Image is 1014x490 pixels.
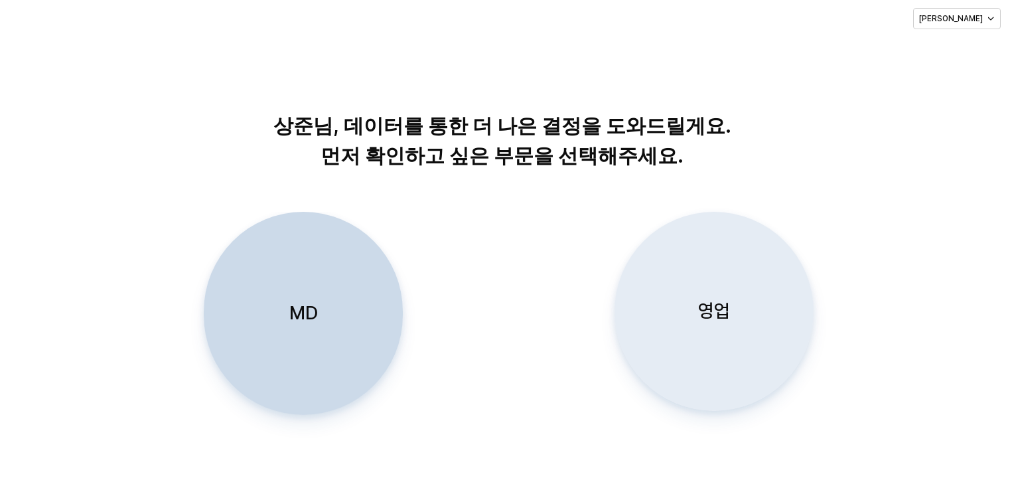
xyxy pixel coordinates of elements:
button: [PERSON_NAME] [913,8,1001,29]
p: [PERSON_NAME] [919,13,983,24]
button: 영업 [615,212,814,411]
button: MD [203,212,402,415]
p: MD [289,301,317,325]
p: 상준님, 데이터를 통한 더 나은 결정을 도와드릴게요. 먼저 확인하고 싶은 부문을 선택해주세요. [163,111,841,171]
p: 영업 [698,299,730,323]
